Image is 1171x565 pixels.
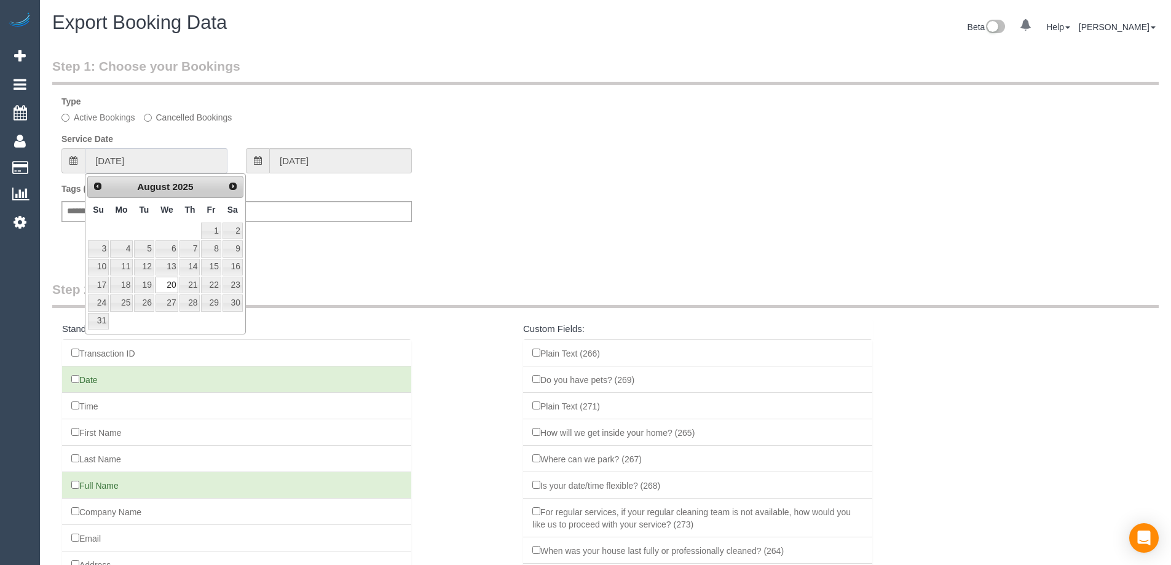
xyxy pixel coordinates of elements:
span: August [137,181,170,192]
li: Date [62,366,411,393]
a: [PERSON_NAME] [1079,22,1156,32]
a: 21 [179,277,200,293]
a: 31 [88,313,109,330]
a: 15 [201,259,221,275]
span: Sunday [93,205,104,215]
img: Automaid Logo [7,12,32,30]
label: Cancelled Bookings [144,111,232,124]
span: 2025 [172,181,193,192]
li: Full Name [62,472,411,499]
li: Company Name [62,498,411,525]
a: Beta [968,22,1006,32]
a: 11 [110,259,133,275]
li: When was your house last fully or professionally cleaned? (264) [523,537,872,564]
span: Wednesday [160,205,173,215]
a: 28 [179,294,200,311]
legend: Step 1: Choose your Bookings [52,57,1159,85]
a: 10 [88,259,109,275]
label: Service Date [61,133,113,145]
li: For regular services, if your regular cleaning team is not available, how would you like us to pr... [523,498,872,537]
a: 30 [223,294,243,311]
a: Next [224,178,242,195]
span: Monday [116,205,128,215]
a: 25 [110,294,133,311]
li: Where can we park? (267) [523,445,872,472]
span: Export Booking Data [52,12,227,33]
li: Email [62,524,411,551]
a: 9 [223,240,243,257]
div: Open Intercom Messenger [1129,523,1159,553]
a: 20 [156,277,179,293]
a: 27 [156,294,179,311]
a: 29 [201,294,221,311]
a: Prev [89,178,106,195]
a: 1 [201,223,221,239]
label: Active Bookings [61,111,135,124]
a: 5 [134,240,154,257]
a: 16 [223,259,243,275]
a: 3 [88,240,109,257]
a: 26 [134,294,154,311]
li: Last Name [62,445,411,472]
a: 12 [134,259,154,275]
img: New interface [985,20,1005,36]
span: Saturday [227,205,238,215]
input: Cancelled Bookings [144,114,152,122]
a: 13 [156,259,179,275]
li: Time [62,392,411,419]
a: 14 [179,259,200,275]
span: Prev [93,181,103,191]
a: 19 [134,277,154,293]
li: Do you have pets? (269) [523,366,872,393]
li: Plain Text (271) [523,392,872,419]
span: Tuesday [139,205,149,215]
a: 22 [201,277,221,293]
label: Type [61,95,81,108]
input: To [269,148,412,173]
h4: Standard Fields: [62,324,411,334]
input: From [85,148,227,173]
li: Transaction ID [62,339,411,366]
li: Plain Text (266) [523,339,872,366]
label: Tags (optional) [61,183,122,195]
span: Friday [207,205,216,215]
a: 17 [88,277,109,293]
a: 18 [110,277,133,293]
a: 7 [179,240,200,257]
a: 2 [223,223,243,239]
span: Thursday [184,205,195,215]
h4: Custom Fields: [523,324,872,334]
span: Next [228,181,238,191]
a: Help [1046,22,1070,32]
li: First Name [62,419,411,446]
li: How will we get inside your home? (265) [523,419,872,446]
a: 23 [223,277,243,293]
li: Is your date/time flexible? (268) [523,472,872,499]
a: 8 [201,240,221,257]
legend: Step 2: Choose Data fields [52,280,1159,308]
a: 4 [110,240,133,257]
input: Active Bookings [61,114,69,122]
a: 6 [156,240,179,257]
a: 24 [88,294,109,311]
